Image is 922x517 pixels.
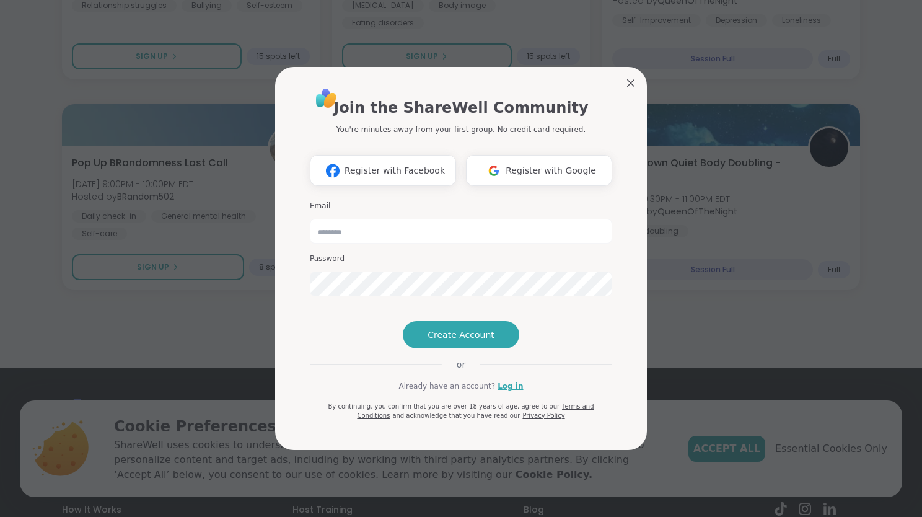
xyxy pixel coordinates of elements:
[466,155,612,186] button: Register with Google
[442,358,480,371] span: or
[310,254,612,264] h3: Password
[498,381,523,392] a: Log in
[321,159,345,182] img: ShareWell Logomark
[312,84,340,112] img: ShareWell Logo
[336,124,586,135] p: You're minutes away from your first group. No credit card required.
[310,155,456,186] button: Register with Facebook
[345,164,445,177] span: Register with Facebook
[506,164,596,177] span: Register with Google
[398,381,495,392] span: Already have an account?
[310,201,612,211] h3: Email
[328,403,560,410] span: By continuing, you confirm that you are over 18 years of age, agree to our
[403,321,519,348] button: Create Account
[482,159,506,182] img: ShareWell Logomark
[333,97,588,119] h1: Join the ShareWell Community
[428,329,494,341] span: Create Account
[392,412,520,419] span: and acknowledge that you have read our
[522,412,564,419] a: Privacy Policy
[357,403,594,419] a: Terms and Conditions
